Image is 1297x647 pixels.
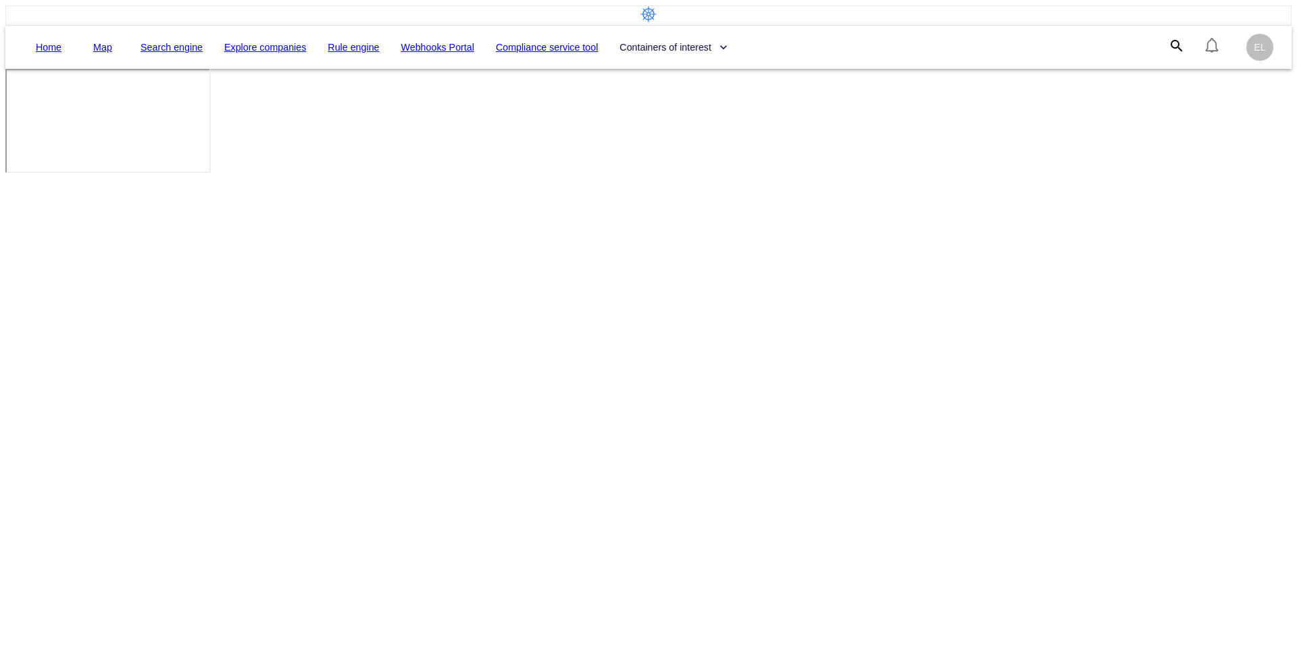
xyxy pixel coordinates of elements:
[27,35,70,60] button: Home
[219,35,311,60] button: Explore companies
[135,35,208,60] button: Search engine
[141,39,203,56] a: Search engine
[1244,32,1275,63] button: EL
[224,39,306,56] a: Explore companies
[81,35,124,60] button: Map
[322,35,384,60] button: Rule engine
[328,39,379,56] a: Rule engine
[614,35,733,60] button: Containers of interest
[93,39,112,56] a: Map
[396,35,480,60] button: Webhooks Portal
[1254,42,1265,53] span: EL
[36,39,61,56] a: Home
[1204,37,1220,57] div: Notification center
[619,39,728,56] span: Containers of interest
[401,39,474,56] a: Webhooks Portal
[490,35,603,60] button: Compliance service tool
[496,39,598,56] a: Compliance service tool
